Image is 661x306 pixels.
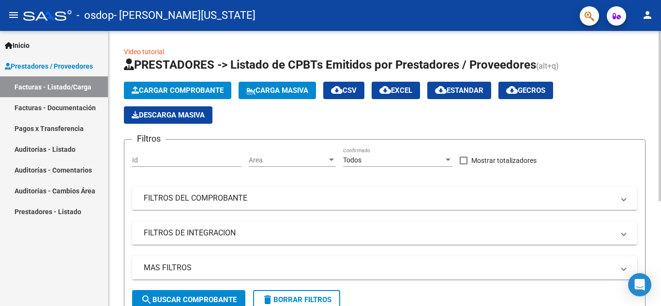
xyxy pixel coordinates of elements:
button: Descarga Masiva [124,106,212,124]
mat-icon: cloud_download [506,84,518,96]
span: CSV [331,86,357,95]
button: Gecros [498,82,553,99]
div: Open Intercom Messenger [628,273,651,296]
span: PRESTADORES -> Listado de CPBTs Emitidos por Prestadores / Proveedores [124,58,536,72]
mat-icon: cloud_download [379,84,391,96]
mat-icon: menu [8,9,19,21]
button: EXCEL [372,82,420,99]
span: EXCEL [379,86,412,95]
span: Gecros [506,86,545,95]
span: - [PERSON_NAME][US_STATE] [114,5,255,26]
button: Carga Masiva [239,82,316,99]
button: CSV [323,82,364,99]
mat-expansion-panel-header: MAS FILTROS [132,256,637,279]
button: Estandar [427,82,491,99]
mat-icon: cloud_download [331,84,343,96]
span: (alt+q) [536,61,559,71]
span: - osdop [76,5,114,26]
mat-panel-title: FILTROS DE INTEGRACION [144,228,614,238]
app-download-masive: Descarga masiva de comprobantes (adjuntos) [124,106,212,124]
mat-expansion-panel-header: FILTROS DE INTEGRACION [132,221,637,245]
span: Cargar Comprobante [132,86,224,95]
span: Prestadores / Proveedores [5,61,93,72]
mat-icon: search [141,294,152,306]
span: Estandar [435,86,483,95]
span: Mostrar totalizadores [471,155,537,166]
a: Video tutorial [124,48,164,56]
span: Descarga Masiva [132,111,205,119]
h3: Filtros [132,132,165,146]
span: Buscar Comprobante [141,295,237,304]
mat-icon: delete [262,294,273,306]
mat-icon: cloud_download [435,84,447,96]
mat-panel-title: MAS FILTROS [144,262,614,273]
span: Inicio [5,40,30,51]
span: Borrar Filtros [262,295,331,304]
span: Carga Masiva [246,86,308,95]
mat-expansion-panel-header: FILTROS DEL COMPROBANTE [132,187,637,210]
span: Area [249,156,327,164]
mat-panel-title: FILTROS DEL COMPROBANTE [144,193,614,204]
button: Cargar Comprobante [124,82,231,99]
span: Todos [343,156,361,164]
mat-icon: person [642,9,653,21]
